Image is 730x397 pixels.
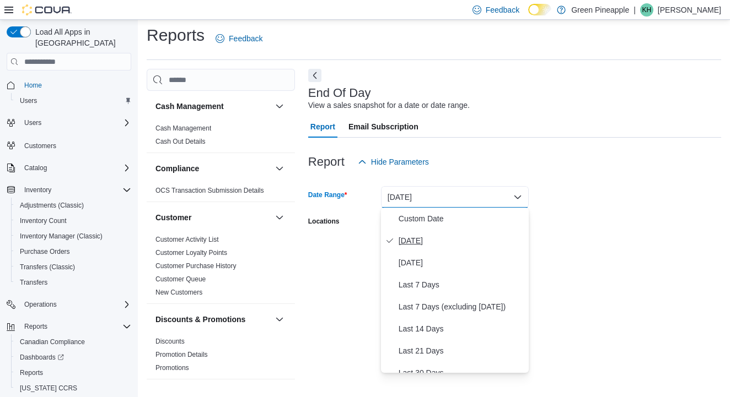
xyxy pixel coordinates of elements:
h3: Cash Management [155,101,224,112]
span: Users [24,118,41,127]
span: Last 21 Days [399,344,524,357]
button: Customers [2,137,136,153]
span: [DATE] [399,256,524,269]
h1: Reports [147,24,205,46]
span: Custom Date [399,212,524,225]
span: Feedback [229,33,262,44]
h3: Discounts & Promotions [155,314,245,325]
button: Cash Management [155,101,271,112]
span: KH [642,3,652,17]
button: [US_STATE] CCRS [11,380,136,396]
span: Inventory [20,183,131,197]
button: Users [2,115,136,130]
button: Reports [11,365,136,380]
a: Customer Queue [155,275,206,283]
span: Washington CCRS [15,382,131,395]
span: Customers [24,142,56,150]
h3: Compliance [155,163,199,174]
button: Users [20,116,46,129]
p: Green Pineapple [571,3,629,17]
button: Cash Management [273,100,286,113]
button: Hide Parameters [353,151,433,173]
a: Users [15,94,41,107]
button: Compliance [155,163,271,174]
span: Dashboards [20,353,64,362]
div: Discounts & Promotions [147,335,295,379]
span: Catalog [20,161,131,175]
button: Operations [20,298,61,311]
span: Transfers [15,276,131,289]
p: | [634,3,636,17]
span: Transfers (Classic) [15,260,131,274]
a: Cash Management [155,124,211,132]
button: Catalog [20,161,51,175]
button: Customer [155,212,271,223]
a: Customer Activity List [155,236,219,243]
h3: Customer [155,212,191,223]
a: Dashboards [15,351,68,364]
span: Reports [24,322,47,331]
a: Customer Loyalty Points [155,249,227,257]
a: Discounts [155,338,185,345]
span: Home [20,78,131,92]
button: Adjustments (Classic) [11,198,136,213]
img: Cova [22,4,72,15]
a: Dashboards [11,350,136,365]
button: Inventory [2,182,136,198]
span: Canadian Compliance [15,335,131,349]
div: Compliance [147,184,295,202]
span: Purchase Orders [20,247,70,256]
span: Reports [20,320,131,333]
span: Customers [20,138,131,152]
a: Feedback [211,28,267,50]
span: Transfers [20,278,47,287]
a: Home [20,79,46,92]
a: Adjustments (Classic) [15,199,88,212]
div: View a sales snapshot for a date or date range. [308,100,470,111]
span: Hide Parameters [371,156,429,167]
button: Canadian Compliance [11,334,136,350]
a: Inventory Count [15,214,71,227]
span: Users [20,116,131,129]
span: Last 7 Days (excluding [DATE]) [399,300,524,313]
button: Inventory [20,183,56,197]
span: Users [15,94,131,107]
span: [US_STATE] CCRS [20,384,77,393]
span: Load All Apps in [GEOGRAPHIC_DATA] [31,26,131,48]
button: Compliance [273,162,286,175]
span: Users [20,96,37,105]
input: Dark Mode [528,4,551,15]
a: Promotions [155,364,189,372]
div: Karin Hamm [640,3,653,17]
a: Canadian Compliance [15,335,89,349]
a: New Customers [155,289,202,296]
a: Cash Out Details [155,138,206,145]
button: [DATE] [381,186,529,208]
span: Transfers (Classic) [20,263,75,271]
span: Reports [15,366,131,379]
a: Transfers [15,276,52,289]
button: Next [308,69,321,82]
button: Catalog [2,160,136,176]
button: Inventory Count [11,213,136,229]
span: Inventory Manager (Classic) [15,230,131,243]
span: Reports [20,368,43,377]
a: Reports [15,366,47,379]
span: Inventory Manager (Classic) [20,232,103,241]
span: Email Subscription [348,116,418,138]
button: Customer [273,211,286,224]
span: Inventory [24,186,51,194]
button: Reports [2,319,136,334]
a: [US_STATE] CCRS [15,382,82,395]
a: Customers [20,139,61,153]
a: Transfers (Classic) [15,260,79,274]
span: Operations [24,300,57,309]
button: Reports [20,320,52,333]
button: Transfers [11,275,136,290]
button: Inventory Manager (Classic) [11,229,136,244]
span: Feedback [486,4,519,15]
span: Inventory Count [20,216,67,225]
div: Cash Management [147,122,295,153]
button: Purchase Orders [11,244,136,259]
